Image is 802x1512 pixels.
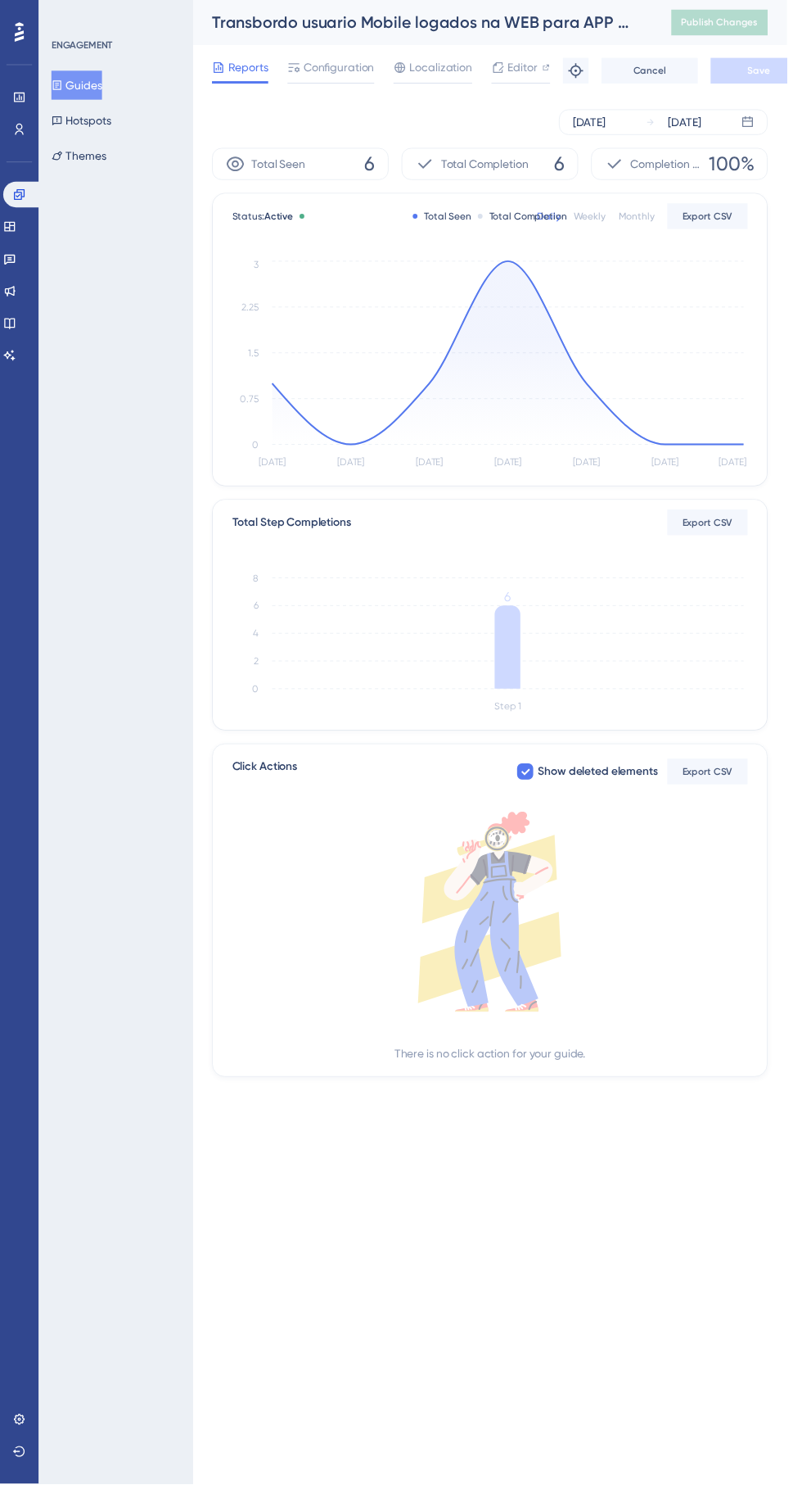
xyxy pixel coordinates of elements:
div: Transbordo usuario Mobile logados na WEB para APP - de [DATE] até [216,11,643,34]
div: ENGAGEMENT [52,39,115,52]
div: Total Seen [421,214,480,227]
span: Editor [517,59,547,79]
tspan: 2.25 [246,307,264,319]
button: Hotspots [52,108,113,138]
tspan: 2 [259,668,264,680]
span: Status: [237,214,299,227]
span: Active [269,215,299,226]
span: Click Actions [237,772,303,801]
span: Completion Rate [642,157,716,177]
div: Total Step Completions [237,523,358,542]
span: Total Completion [449,157,538,177]
tspan: [DATE] [344,465,372,477]
button: Export CSV [680,519,762,545]
span: Save [762,66,785,79]
tspan: [DATE] [424,465,452,477]
tspan: [DATE] [583,465,611,477]
button: Cancel [613,59,711,85]
span: Publish Changes [694,16,773,29]
span: 6 [565,154,575,180]
span: 6 [372,154,382,180]
tspan: 1.5 [253,354,264,365]
tspan: 6 [259,612,264,623]
tspan: 0 [257,447,264,459]
button: Export CSV [680,207,762,233]
div: There is no click action for your guide. [402,1064,597,1084]
div: Weekly [584,214,617,227]
span: Total Seen [256,157,311,177]
span: Reports [232,59,273,79]
tspan: [DATE] [504,465,532,477]
tspan: 0 [257,696,264,708]
span: Export CSV [696,780,747,793]
span: Cancel [646,66,679,79]
tspan: 0.75 [245,401,264,412]
span: Export CSV [696,214,747,227]
button: Publish Changes [684,10,782,36]
tspan: Step 1 [504,714,532,726]
tspan: [DATE] [264,465,291,477]
span: Export CSV [696,526,747,539]
div: [DATE] [681,115,714,134]
button: Export CSV [680,773,762,799]
tspan: 4 [258,640,264,651]
div: [DATE] [583,115,617,134]
span: Localization [417,59,481,79]
button: Guides [52,72,104,102]
span: Show deleted elements [548,776,670,796]
button: Themes [52,144,108,174]
tspan: [DATE] [732,465,760,477]
tspan: 3 [259,265,264,276]
div: Monthly [630,214,667,227]
div: Total Completion [487,214,578,227]
tspan: 8 [258,583,264,595]
span: Configuration [309,59,381,79]
tspan: [DATE] [664,465,692,477]
span: 100% [723,154,768,180]
tspan: 6 [514,601,520,617]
